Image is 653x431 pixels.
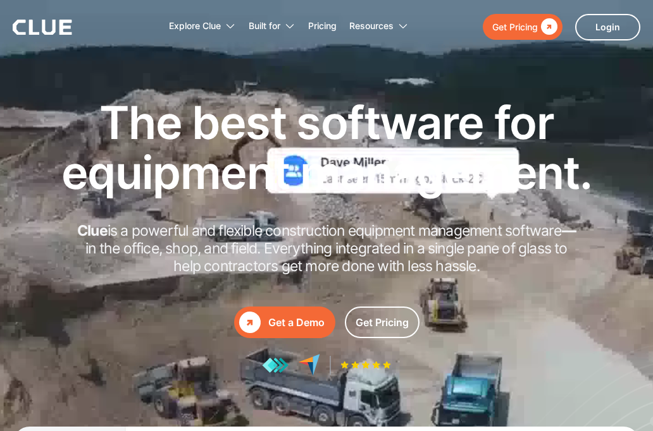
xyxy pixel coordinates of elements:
[575,14,640,40] a: Login
[356,315,409,331] div: Get Pricing
[249,6,280,46] div: Built for
[262,357,289,373] img: reviews at getapp
[239,312,261,333] div: 
[42,97,611,197] h1: The best software for equipment management.
[340,361,391,369] img: Five-star rating icon
[345,307,420,338] a: Get Pricing
[268,315,325,331] div: Get a Demo
[483,14,563,40] a: Get Pricing
[298,354,320,376] img: reviews at capterra
[73,222,580,275] h2: is a powerful and flexible construction equipment management software in the office, shop, and fi...
[562,222,576,240] strong: —
[492,19,538,35] div: Get Pricing
[308,6,337,46] a: Pricing
[538,19,557,35] div: 
[349,6,394,46] div: Resources
[169,6,221,46] div: Explore Clue
[234,307,335,338] a: Get a Demo
[77,222,108,240] strong: Clue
